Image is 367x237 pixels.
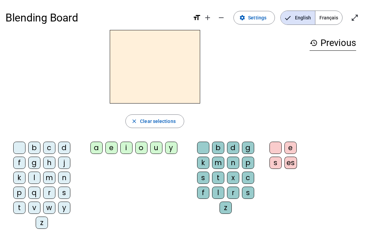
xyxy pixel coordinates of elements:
mat-icon: open_in_full [351,14,359,22]
button: Enter full screen [348,11,362,25]
div: c [242,172,254,184]
button: Increase font size [201,11,214,25]
div: b [212,142,224,154]
div: w [43,202,55,214]
div: d [227,142,239,154]
div: b [28,142,40,154]
div: n [227,157,239,169]
mat-icon: history [310,39,318,47]
div: n [58,172,70,184]
div: y [58,202,70,214]
mat-icon: add [204,14,212,22]
div: a [90,142,103,154]
mat-icon: settings [239,15,245,21]
div: z [36,217,48,229]
div: j [58,157,70,169]
div: m [43,172,55,184]
div: s [269,157,282,169]
div: q [28,187,40,199]
div: g [242,142,254,154]
div: o [135,142,147,154]
div: es [284,157,297,169]
mat-icon: remove [217,14,225,22]
div: g [28,157,40,169]
div: p [242,157,254,169]
div: t [212,172,224,184]
div: f [197,187,209,199]
div: y [165,142,177,154]
div: e [284,142,297,154]
div: k [197,157,209,169]
mat-icon: close [131,118,137,124]
div: r [227,187,239,199]
div: r [43,187,55,199]
div: i [120,142,133,154]
div: p [13,187,25,199]
button: Decrease font size [214,11,228,25]
div: f [13,157,25,169]
div: l [28,172,40,184]
div: v [28,202,40,214]
h3: Previous [310,35,356,51]
div: z [220,202,232,214]
span: Clear selections [140,117,176,125]
div: d [58,142,70,154]
div: s [197,172,209,184]
h1: Blending Board [5,7,187,29]
div: h [43,157,55,169]
mat-button-toggle-group: Language selection [280,11,343,25]
div: k [13,172,25,184]
mat-icon: format_size [193,14,201,22]
div: e [105,142,118,154]
div: s [242,187,254,199]
div: m [212,157,224,169]
div: l [212,187,224,199]
div: u [150,142,162,154]
button: Settings [233,11,275,25]
span: English [281,11,315,25]
span: Settings [248,14,266,22]
span: Français [315,11,342,25]
div: c [43,142,55,154]
div: s [58,187,70,199]
div: x [227,172,239,184]
div: t [13,202,25,214]
button: Clear selections [125,114,184,128]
